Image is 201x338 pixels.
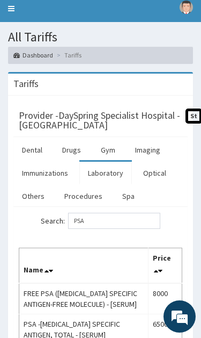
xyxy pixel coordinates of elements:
[13,79,39,89] h3: Tariffs
[13,185,53,207] a: Others
[19,283,148,314] td: FREE PSA ([MEDICAL_DATA] SPECIFIC ANTIGEN-FREE MOLECULE) - [SERUM]
[92,139,124,161] a: Gym
[68,213,160,229] input: Search:
[167,5,193,31] div: Minimize live chat window
[79,162,132,184] a: Laboratory
[13,162,77,184] a: Immunizations
[54,139,90,161] a: Drugs
[126,139,169,161] a: Imaging
[56,185,111,207] a: Procedures
[135,162,175,184] a: Optical
[148,248,182,283] th: Price
[148,283,182,314] td: 8000
[19,111,182,130] h3: Provider - DaySpring Specialist Hospital - [GEOGRAPHIC_DATA]
[13,51,53,60] a: Dashboard
[8,30,193,44] h1: All Tariffs
[54,51,81,60] li: Tariffs
[56,60,175,74] div: Chat with us now
[5,275,196,313] textarea: Type your message and hit 'Enter'
[13,139,51,161] a: Dental
[114,185,143,207] a: Spa
[19,248,148,283] th: Name
[58,126,144,235] span: We're online!
[41,213,160,229] label: Search:
[20,54,43,81] img: d_794563401_company_1708531726252_794563401
[180,1,193,14] img: User Image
